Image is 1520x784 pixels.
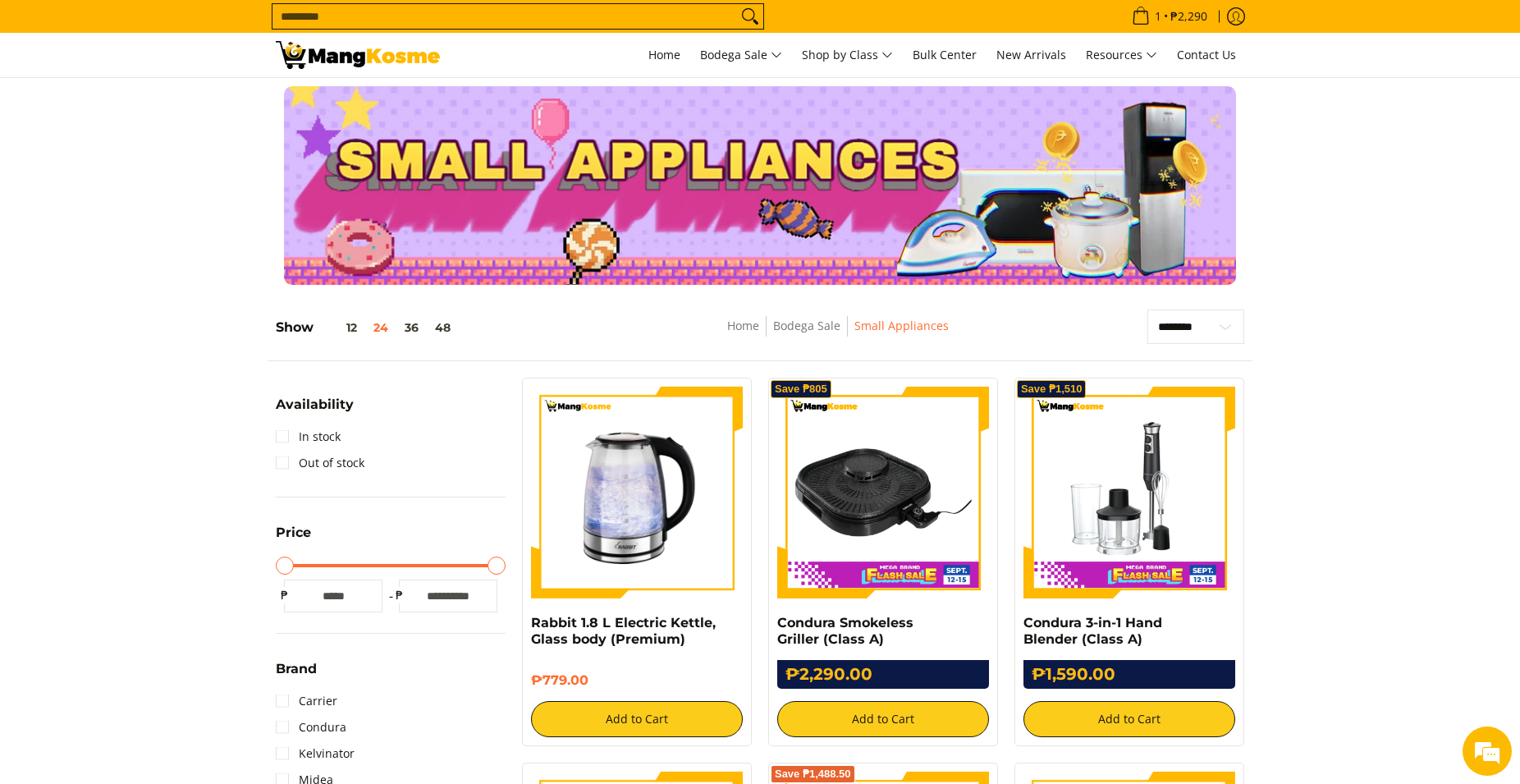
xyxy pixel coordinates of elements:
h6: ₱1,590.00 [1023,660,1235,689]
span: Bulk Center [913,47,977,62]
a: Condura Smokeless Griller (Class A) [777,615,913,647]
a: In stock [276,424,341,450]
span: 1 [1152,11,1164,22]
span: ₱ [391,587,407,603]
summary: Open [276,526,311,552]
span: Shop by Class [802,45,893,66]
a: Condura [276,714,346,740]
span: Availability [276,398,354,411]
span: New Arrivals [996,47,1066,62]
summary: Open [276,398,354,424]
button: Search [737,4,763,29]
span: Bodega Sale [700,45,782,66]
img: Condura Smokeless Griller (Class A) [777,387,989,598]
button: Add to Cart [777,701,989,737]
a: Rabbit 1.8 L Electric Kettle, Glass body (Premium) [531,615,716,647]
button: Add to Cart [531,701,743,737]
a: Condura 3-in-1 Hand Blender (Class A) [1023,615,1162,647]
a: Contact Us [1169,33,1244,77]
button: 24 [365,321,396,334]
span: Save ₱1,510 [1021,384,1083,394]
img: Condura 3-in-1 Hand Blender (Class A) [1023,387,1235,598]
button: 36 [396,321,427,334]
button: 12 [314,321,365,334]
h5: Show [276,319,459,336]
a: Out of stock [276,450,364,476]
a: Carrier [276,688,337,714]
nav: Breadcrumbs [607,316,1069,353]
button: Add to Cart [1023,701,1235,737]
span: Resources [1086,45,1157,66]
h6: ₱779.00 [531,672,743,689]
img: Rabbit 1.8 L Electric Kettle, Glass body (Premium) [531,387,743,598]
h6: ₱2,290.00 [777,660,989,689]
a: Home [727,318,759,333]
a: Bulk Center [904,33,985,77]
span: • [1127,7,1212,25]
a: Bodega Sale [773,318,840,333]
span: Contact Us [1177,47,1236,62]
span: ₱2,290 [1168,11,1210,22]
span: Save ₱805 [775,384,827,394]
span: Brand [276,663,317,676]
a: Bodega Sale [692,33,790,77]
span: Save ₱1,488.50 [775,769,851,779]
nav: Main Menu [456,33,1244,77]
a: Home [640,33,689,77]
span: Price [276,526,311,539]
button: 48 [427,321,459,334]
a: Resources [1078,33,1165,77]
summary: Open [276,663,317,688]
a: New Arrivals [988,33,1074,77]
span: ₱ [276,587,292,603]
a: Kelvinator [276,740,355,767]
a: Shop by Class [794,33,901,77]
a: Small Appliances [854,318,949,333]
span: Home [648,47,680,62]
img: Small Appliances l Mang Kosme: Home Appliances Warehouse Sale | Page 2 [276,41,440,69]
